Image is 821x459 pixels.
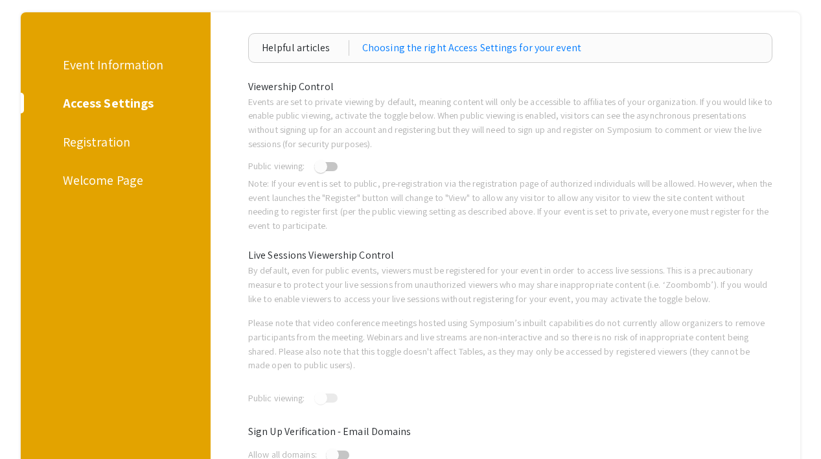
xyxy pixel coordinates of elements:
span: done [527,378,559,409]
div: Event Information [63,55,164,75]
div: Helpful articles [262,40,349,56]
iframe: Chat [10,401,55,449]
div: Live Sessions Viewership Control [238,248,783,263]
div: Welcome Page [63,171,164,190]
div: Registration [63,132,164,152]
p: Note: If your event is set to public, pre-registration via the registration page of authorized in... [248,176,773,232]
div: Access Settings [63,93,164,113]
div: Events are set to private viewing by default, meaning content will only be accessible to affiliat... [238,95,783,150]
span: Public viewing: [248,159,305,172]
p: Please note that video conference meetings hosted using Symposium’s inbuilt capabilities do not c... [248,316,773,371]
p: By default, even for public events, viewers must be registered for your event in order to access ... [248,263,773,305]
span: Public viewing: [248,392,305,404]
div: Viewership Control [238,79,783,95]
div: Sign Up Verification - Email Domains [238,424,783,440]
a: Choosing the right Access Settings for your event [362,40,581,56]
span: done [527,147,559,178]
